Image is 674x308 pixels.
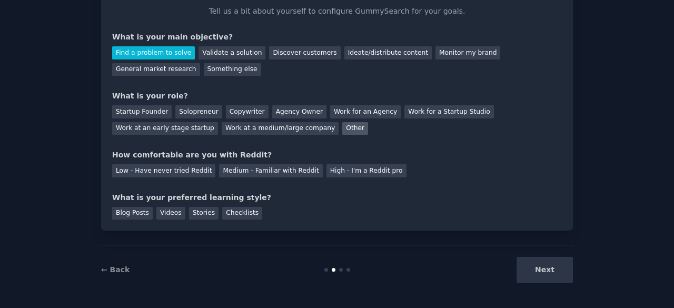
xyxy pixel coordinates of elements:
[175,105,222,118] div: Solopreneur
[156,207,185,220] div: Videos
[112,192,562,203] div: What is your preferred learning style?
[112,122,218,135] div: Work at an early stage startup
[342,122,368,135] div: Other
[204,63,261,76] div: Something else
[435,46,500,59] div: Monitor my brand
[219,164,322,177] div: Medium - Familiar with Reddit
[199,46,265,59] div: Validate a solution
[189,207,219,220] div: Stories
[112,91,562,102] div: What is your role?
[204,6,470,17] p: Tell us a bit about yourself to configure GummySearch for your goals.
[112,164,215,177] div: Low - Have never tried Reddit
[326,164,407,177] div: High - I'm a Reddit pro
[112,63,200,76] div: General market research
[112,207,153,220] div: Blog Posts
[112,150,562,161] div: How comfortable are you with Reddit?
[222,122,339,135] div: Work at a medium/large company
[112,32,562,43] div: What is your main objective?
[101,265,130,274] a: ← Back
[344,46,432,59] div: Ideate/distribute content
[330,105,401,118] div: Work for an Agency
[404,105,493,118] div: Work for a Startup Studio
[269,46,340,59] div: Discover customers
[112,46,195,59] div: Find a problem to solve
[112,105,172,118] div: Startup Founder
[222,207,262,220] div: Checklists
[226,105,269,118] div: Copywriter
[272,105,326,118] div: Agency Owner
